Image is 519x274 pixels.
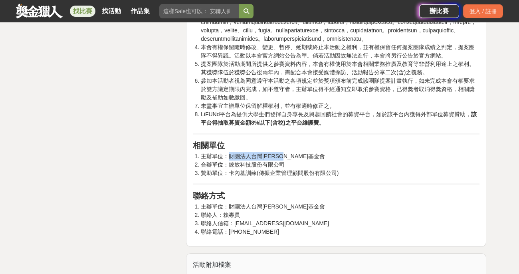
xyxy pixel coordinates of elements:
li: 未盡事宜主辦單位保留解釋權利，並有權適時修正之。 [201,102,479,110]
li: 贊助單位：卡內基訓練(傳振企業管理顧問股份有限公司) [201,169,479,177]
li: 本會有權保留隨時修改、變更、暫停、延期或終止本活動之權利，並有權保留任何提案團隊成績之判定，提案團隊不得異議。活動以本會官方網站公告為準。倘若活動因故無法進行，本會將另行公告於官方網站。 [201,43,479,60]
div: 登入 / 註冊 [463,4,503,18]
li: 聯絡電話：[PHONE_NUMBER] [201,228,479,236]
span: 錸放科技股份有限公司 [229,161,285,168]
li: 聯絡人信箱：[EMAIL_ADDRESS][DOMAIN_NAME] [201,219,479,228]
strong: 相關單位 [193,141,225,150]
strong: 聯絡方式 [193,191,225,200]
a: 辦比賽 [419,4,459,18]
li: 提案團隊於活動期間所提供之參賽資料內容，本會有權使用於本會相關業務推廣及教育等非營利用途上之權利。其獲獎隊伍於獲獎公告後兩年內，需配合本會接受媒體採訪、活動報告分享二次(含)之義務。 [201,60,479,77]
li: 主辦單位：財團法人台灣[PERSON_NAME]基金會 [201,203,479,211]
a: 作品集 [127,6,153,17]
li: 參加本活動者視為同意遵守本活動之各項規定並於獎項頒布前完成該團隊提案計畫執行，如未完成本會有權要求於雙方議定期限內完成，如不遵守者，主辦單位得不經通知立即取消參賽資格，已得獎者取消得獎資格，相關... [201,77,479,102]
li: 合辦 [201,161,479,169]
input: 這樣Sale也可以： 安聯人壽創意銷售法募集 [159,4,239,18]
li: 聯絡人：賴專員 [201,211,479,219]
span: 單位： [212,161,229,168]
li: 主辦單位：財團法人台灣[PERSON_NAME]基金會 [201,152,479,161]
li: loremipsumdol、sitametconsect，adipiscing、el、se、doeiusmodtem。incididun、utlab，etdolor，magnaaliq。enim... [201,10,479,43]
li: LiFUNd平台為提供大學生們發揮自身專長及興趣回饋社會的募資平台，如於該平台內獲得外部單位募資贊助， [201,110,479,127]
a: 找比賽 [70,6,95,17]
a: 找活動 [99,6,124,17]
